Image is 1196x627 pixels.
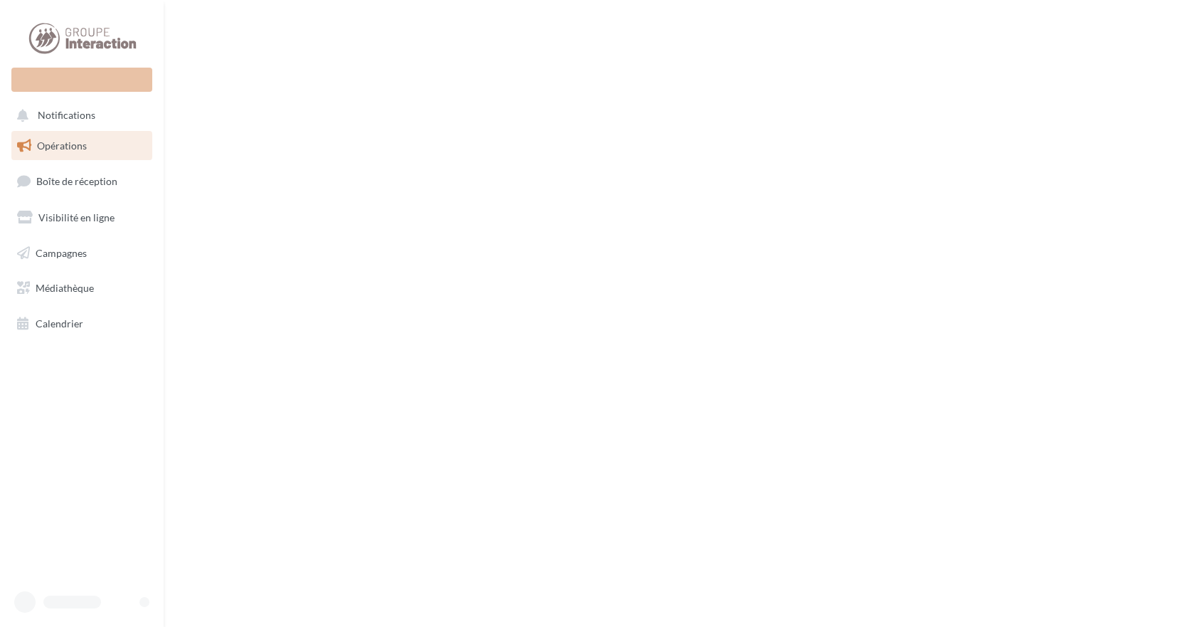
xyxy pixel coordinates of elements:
[9,238,155,268] a: Campagnes
[37,139,87,152] span: Opérations
[38,110,95,122] span: Notifications
[36,246,87,258] span: Campagnes
[36,317,83,330] span: Calendrier
[11,68,152,92] div: Nouvelle campagne
[9,309,155,339] a: Calendrier
[9,203,155,233] a: Visibilité en ligne
[9,166,155,196] a: Boîte de réception
[9,273,155,303] a: Médiathèque
[38,211,115,223] span: Visibilité en ligne
[9,131,155,161] a: Opérations
[36,282,94,294] span: Médiathèque
[36,175,117,187] span: Boîte de réception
